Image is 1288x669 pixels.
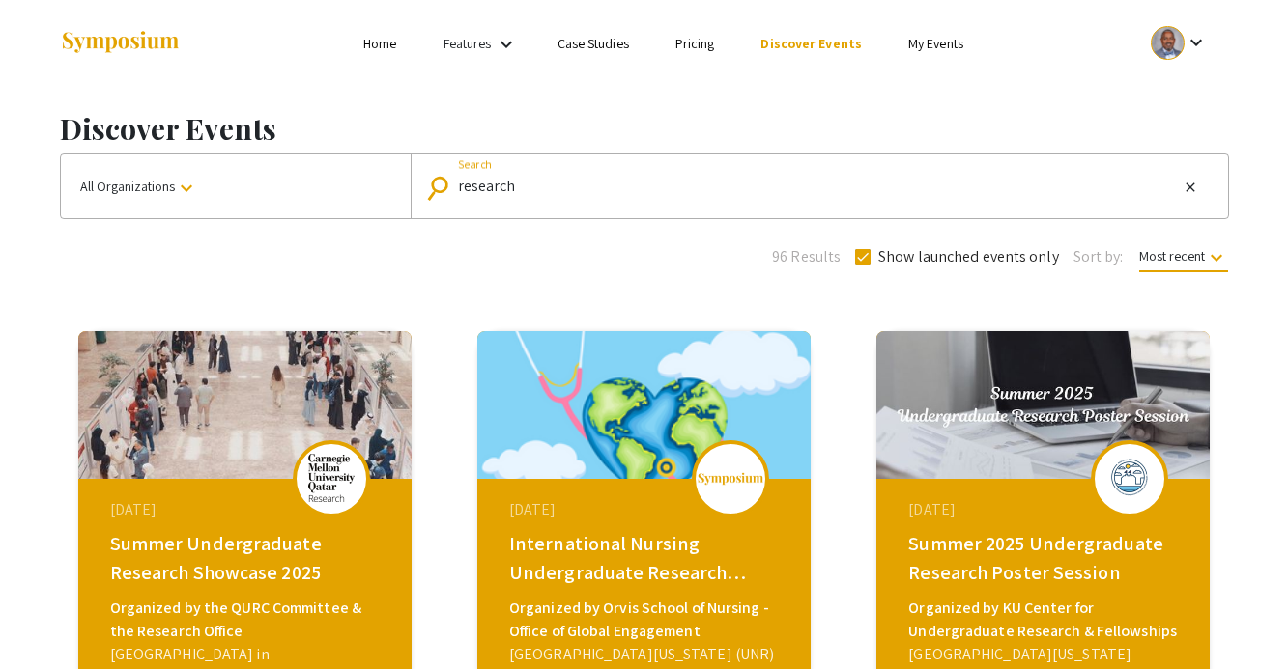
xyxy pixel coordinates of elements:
mat-icon: Search [429,171,457,205]
div: Summer 2025 Undergraduate Research Poster Session [908,529,1183,587]
button: Clear [1179,176,1202,199]
div: Organized by the QURC Committee & the Research Office [110,597,385,643]
a: Features [444,35,492,52]
span: Sort by: [1073,245,1124,268]
mat-icon: close [1183,179,1198,196]
button: All Organizations [61,154,411,218]
div: Organized by KU Center for Undergraduate Research & Fellowships [908,597,1183,643]
img: global-connections-in-nursing-philippines-neva_eventCoverPhoto_3453dd__thumb.png [477,331,811,479]
div: Organized by Orvis School of Nursing - Office of Global Engagement [509,597,784,643]
iframe: Chat [14,582,82,655]
a: Discover Events [760,35,862,52]
div: International Nursing Undergraduate Research Symposium (INURS) [509,529,784,587]
img: summer-undergraduate-research-showcase-2025_eventCoverPhoto_d7183b__thumb.jpg [78,331,412,479]
img: logo_v2.png [697,472,764,486]
a: Home [363,35,396,52]
a: My Events [908,35,963,52]
mat-icon: Expand Features list [495,33,518,56]
div: Summer Undergraduate Research Showcase 2025 [110,529,385,587]
mat-icon: Expand account dropdown [1185,31,1208,54]
div: [DATE] [908,498,1183,521]
div: [DATE] [509,498,784,521]
mat-icon: keyboard_arrow_down [1205,246,1228,269]
mat-icon: keyboard_arrow_down [175,177,198,200]
span: All Organizations [80,178,198,195]
div: [DATE] [110,498,385,521]
span: 96 Results [772,245,841,268]
h1: Discover Events [60,111,1229,146]
img: summer-undergraduate-research-showcase-2025_eventLogo_367938_.png [302,454,360,502]
img: summer-2025-undergraduate-research-poster-session_eventCoverPhoto_77f9a4__thumb.jpg [876,331,1210,479]
div: [GEOGRAPHIC_DATA][US_STATE] [908,643,1183,666]
a: Pricing [675,35,715,52]
img: summer-2025-undergraduate-research-poster-session_eventLogo_a048e7_.png [1101,454,1159,502]
img: Symposium by ForagerOne [60,30,181,56]
a: Case Studies [558,35,629,52]
div: [GEOGRAPHIC_DATA][US_STATE] (UNR) [509,643,784,666]
span: Show launched events only [878,245,1059,268]
input: Looking for something specific? [458,178,1179,195]
button: Most recent [1124,238,1244,273]
button: Expand account dropdown [1131,21,1228,65]
span: Most recent [1139,247,1228,272]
